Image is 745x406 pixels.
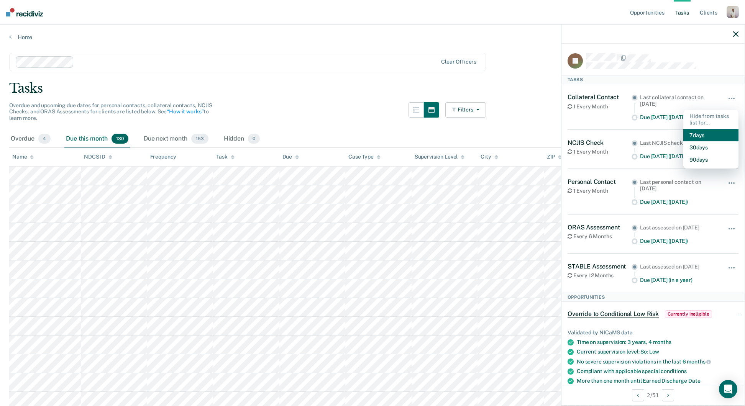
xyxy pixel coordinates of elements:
button: Previous Client [632,389,644,401]
span: months [687,359,711,365]
div: Hide from tasks list for... [683,110,738,129]
button: Next Client [662,389,674,401]
div: Collateral Contact [568,93,632,101]
span: Currently ineligible [665,310,712,318]
img: Recidiviz [6,8,43,16]
div: Open Intercom Messenger [719,380,737,398]
div: Current supervision level: So: [577,349,738,355]
div: Every 12 Months [568,272,632,279]
div: Due [282,154,299,160]
div: Opportunities [561,293,745,302]
div: Due [DATE] ([DATE]) [640,238,717,244]
div: Override to Conditional Low RiskCurrently ineligible [561,302,745,326]
div: Tasks [561,75,745,84]
span: Date [688,378,700,384]
div: Every 6 Months [568,233,632,240]
div: Due this month [64,131,130,147]
div: Due [DATE] (in a year) [640,277,717,283]
div: Tasks [9,80,736,96]
div: Personal Contact [568,178,632,185]
button: 90 days [683,154,738,166]
a: Home [9,34,736,41]
div: Frequency [150,154,177,160]
span: 130 [112,134,128,144]
div: Overdue [9,131,52,147]
div: 2 / 51 [561,385,745,405]
div: Hidden [222,131,261,147]
button: 7 days [683,129,738,141]
div: Name [12,154,34,160]
span: 153 [191,134,208,144]
div: Last collateral contact on [DATE] [640,94,717,107]
div: Time on supervision: 3 years, 4 [577,339,738,345]
div: ORAS Assessment [568,224,632,231]
div: Compliant with applicable special [577,368,738,375]
div: 1 Every Month [568,103,632,110]
div: City [481,154,498,160]
span: 4 [38,134,51,144]
div: More than one month until Earned Discharge [577,378,738,384]
a: “How it works” [167,108,203,115]
span: Override to Conditional Low Risk [568,310,659,318]
span: Overdue and upcoming due dates for personal contacts, collateral contacts, NCJIS Checks, and ORAS... [9,102,212,121]
span: months [653,339,671,345]
div: Last NCJIS check on [DATE] [640,140,717,146]
span: 0 [248,134,260,144]
div: Task [216,154,234,160]
button: Filters [445,102,486,118]
div: Due [DATE] ([DATE]) [640,153,717,160]
div: STABLE Assessment [568,263,632,270]
div: Last personal contact on [DATE] [640,179,717,192]
div: 1 Every Month [568,188,632,194]
div: Last assessed on [DATE] [640,224,717,231]
div: NDCS ID [84,154,112,160]
div: NCJIS Check [568,139,632,146]
span: Low [649,349,660,355]
div: No severe supervision violations in the last 6 [577,358,738,365]
span: conditions [661,368,687,374]
div: Supervision Level [415,154,465,160]
div: 1 Every Month [568,149,632,155]
div: Case Type [348,154,381,160]
div: ZIP [547,154,562,160]
div: Due [DATE] ([DATE]) [640,114,717,121]
div: Due [DATE] ([DATE]) [640,199,717,205]
div: Due next month [142,131,210,147]
button: 30 days [683,141,738,154]
div: Clear officers [441,59,476,65]
div: Validated by NICaMS data [568,329,738,336]
div: Last assessed on [DATE] [640,264,717,270]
